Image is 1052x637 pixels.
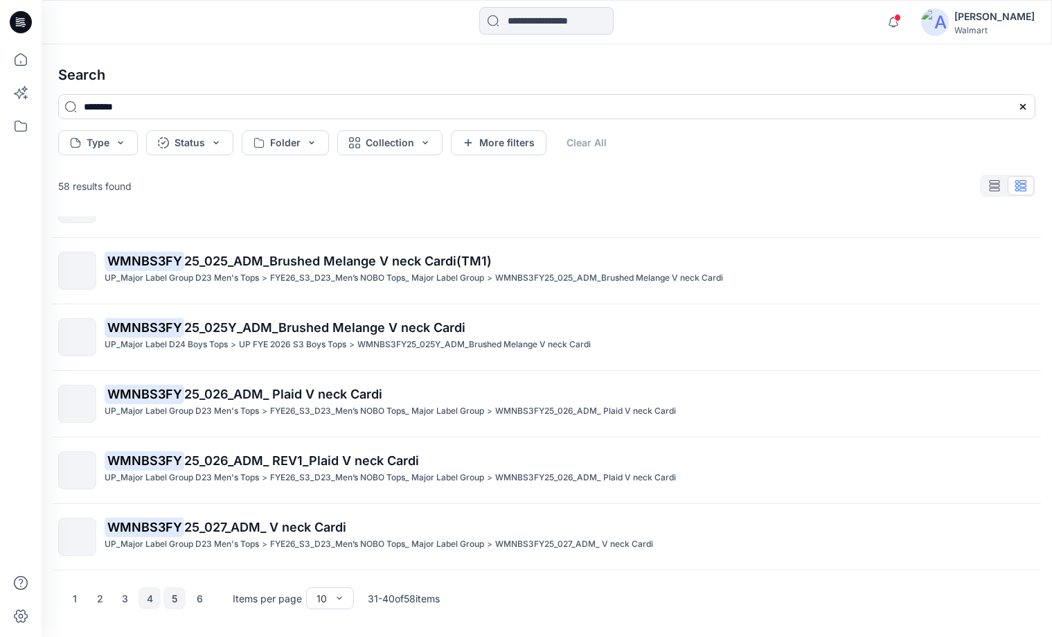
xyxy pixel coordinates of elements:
p: FYE26_S3_D23_Men’s NOBO Tops_ Major Label Group [270,537,484,552]
a: WMNBS3FY25_027_ADM_ V neck CardiUP_Major Label Group D23 Men's Tops>FYE26_S3_D23_Men’s NOBO Tops_... [50,509,1044,564]
p: UP_Major Label Group D23 Men's Tops [105,471,259,485]
p: > [262,404,267,419]
p: UP_Major Label Group D23 Men's Tops [105,271,259,286]
p: 31 - 40 of 58 items [368,591,440,606]
p: WMNBS3FY25_025_ADM_Brushed Melange V neck Cardi [495,271,723,286]
button: Status [146,130,233,155]
button: Collection [337,130,443,155]
p: UP FYE 2026 S3 Boys Tops [239,338,346,352]
p: UP_Major Label Group D23 Men's Tops [105,404,259,419]
img: avatar [921,8,949,36]
p: > [231,338,236,352]
p: WMNBS3FY25_026_ADM_ Plaid V neck Cardi [495,404,676,419]
span: 25_026_ADM_ Plaid V neck Cardi [184,387,382,401]
button: Folder [242,130,329,155]
mark: WMNBS3FY [105,517,184,536]
div: Walmart [954,25,1035,35]
p: FYE26_S3_D23_Men’s NOBO Tops_ Major Label Group [270,471,484,485]
a: WMNBS3FY25_026_ADM_ REV1_Plaid V neck CardiUP_Major Label Group D23 Men's Tops>FYE26_S3_D23_Men’s... [50,443,1044,498]
p: WMNBS3FY25_027_ADM_ V neck Cardi [495,537,653,552]
button: 3 [114,587,136,609]
button: 4 [139,587,161,609]
mark: WMNBS3FY [105,451,184,470]
p: UP_Major Label Group D23 Men's Tops [105,537,259,552]
div: 10 [317,591,327,606]
p: WMNBS3FY25_025Y_ADM_Brushed Melange V neck Cardi [357,338,591,352]
p: FYE26_S3_D23_Men’s NOBO Tops_ Major Label Group [270,404,484,419]
button: 2 [89,587,111,609]
p: Items per page [233,591,302,606]
p: 58 results found [58,179,132,193]
h4: Search [47,55,1046,94]
mark: WMNBS3FY [105,251,184,270]
span: 25_025_ADM_Brushed Melange V neck Cardi(TM1) [184,254,492,268]
a: WMNBS3FY25_025_ADM_Brushed Melange V neck Cardi(TM1)UP_Major Label Group D23 Men's Tops>FYE26_S3_... [50,243,1044,298]
mark: WMNBS3FY [105,317,184,337]
p: > [262,271,267,286]
p: > [487,404,492,419]
div: [PERSON_NAME] [954,8,1035,25]
p: > [487,537,492,552]
span: 25_027_ADM_ V neck Cardi [184,520,346,534]
button: 5 [163,587,186,609]
a: WMNBS3FY25_025Y_ADM_Brushed Melange V neck CardiUP_Major Label D24 Boys Tops>UP FYE 2026 S3 Boys ... [50,310,1044,365]
span: 25_025Y_ADM_Brushed Melange V neck Cardi [184,320,465,335]
mark: WMNBS3FY [105,384,184,403]
p: > [262,537,267,552]
p: > [349,338,355,352]
p: UP_Major Label D24 Boys Tops [105,338,228,352]
p: FYE26_S3_D23_Men’s NOBO Tops_ Major Label Group [270,271,484,286]
p: > [487,271,492,286]
p: > [262,471,267,485]
button: 6 [188,587,211,609]
button: Type [58,130,138,155]
a: WMNBS3FY25_026_ADM_ Plaid V neck CardiUP_Major Label Group D23 Men's Tops>FYE26_S3_D23_Men’s NOBO... [50,376,1044,431]
p: > [487,471,492,485]
button: More filters [451,130,546,155]
span: 25_026_ADM_ REV1_Plaid V neck Cardi [184,453,419,468]
button: 1 [64,587,86,609]
p: WMNBS3FY25_026_ADM_ Plaid V neck Cardi [495,471,676,485]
